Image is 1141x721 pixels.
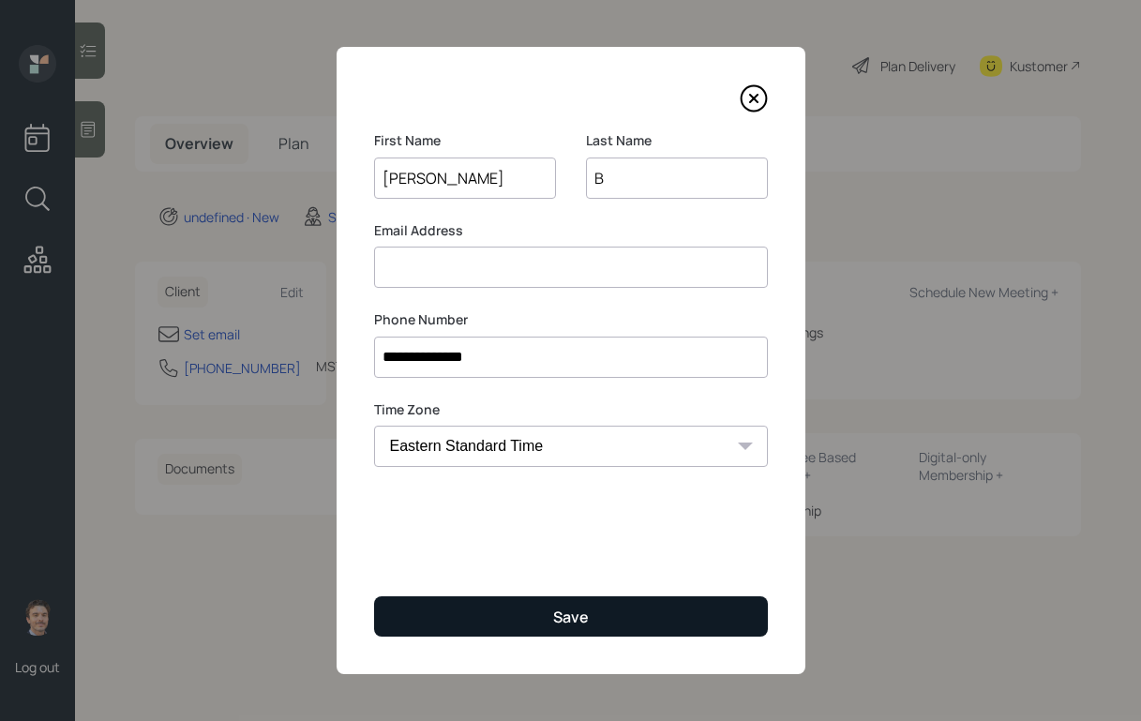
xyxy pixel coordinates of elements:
div: Save [553,607,589,627]
label: Phone Number [374,310,768,329]
label: First Name [374,131,556,150]
label: Email Address [374,221,768,240]
label: Last Name [586,131,768,150]
button: Save [374,596,768,637]
label: Time Zone [374,400,768,419]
